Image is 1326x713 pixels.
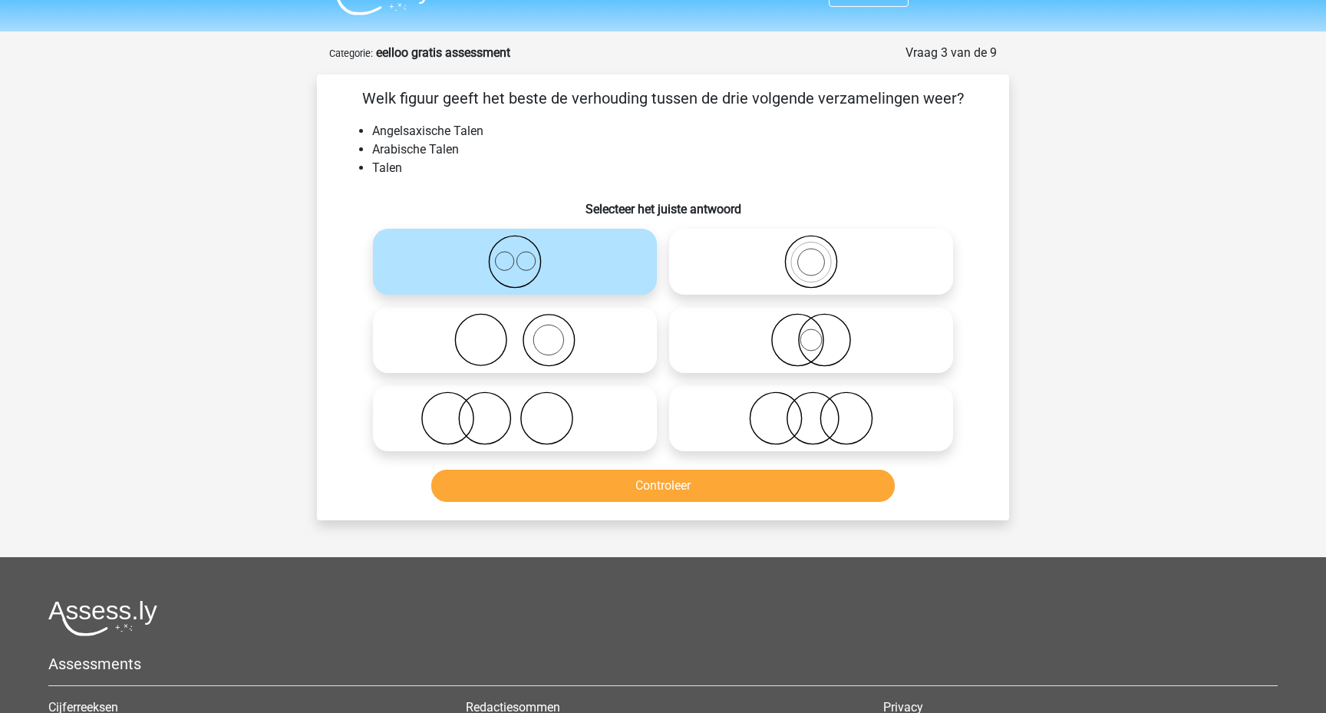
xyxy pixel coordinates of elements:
[341,190,985,216] h6: Selecteer het juiste antwoord
[329,48,373,59] small: Categorie:
[905,44,997,62] div: Vraag 3 van de 9
[376,45,510,60] strong: eelloo gratis assessment
[48,600,157,636] img: Assessly logo
[372,140,985,159] li: Arabische Talen
[372,159,985,177] li: Talen
[372,122,985,140] li: Angelsaxische Talen
[431,470,896,502] button: Controleer
[341,87,985,110] p: Welk figuur geeft het beste de verhouding tussen de drie volgende verzamelingen weer?
[48,655,1278,673] h5: Assessments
